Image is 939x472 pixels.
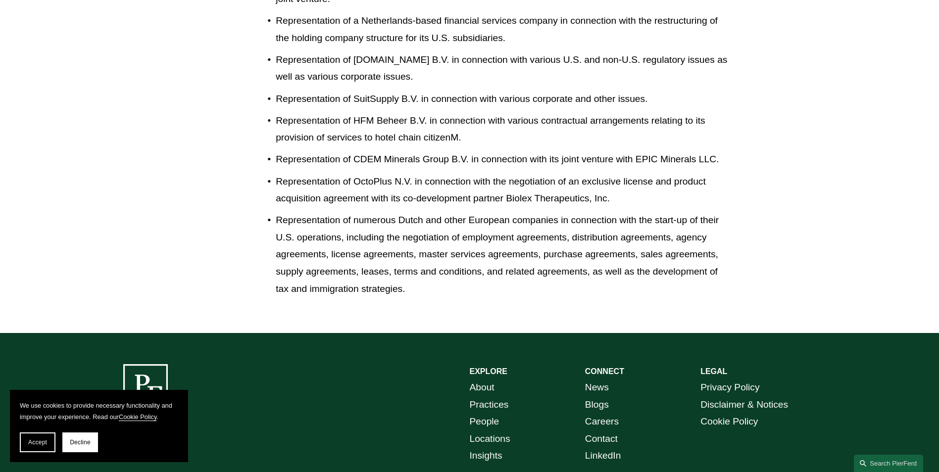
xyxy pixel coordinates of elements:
section: Cookie banner [10,390,188,462]
p: Representation of a Netherlands-based financial services company in connection with the restructu... [276,12,729,47]
p: Representation of SuitSupply B.V. in connection with various corporate and other issues. [276,91,729,108]
a: Cookie Policy [119,413,157,421]
a: Careers [585,413,619,430]
strong: EXPLORE [470,367,507,376]
p: We use cookies to provide necessary functionality and improve your experience. Read our . [20,400,178,423]
p: Representation of numerous Dutch and other European companies in connection with the start-up of ... [276,212,729,297]
a: About [470,379,494,396]
a: Blogs [585,396,609,414]
a: Locations [470,430,510,448]
a: Insights [470,447,502,465]
span: Accept [28,439,47,446]
a: Contact [585,430,618,448]
strong: CONNECT [585,367,624,376]
a: Privacy Policy [700,379,759,396]
strong: LEGAL [700,367,727,376]
a: Practices [470,396,509,414]
p: Representation of CDEM Minerals Group B.V. in connection with its joint venture with EPIC Mineral... [276,151,729,168]
span: Decline [70,439,91,446]
a: Cookie Policy [700,413,758,430]
a: Search this site [854,455,923,472]
a: Disclaimer & Notices [700,396,788,414]
a: LinkedIn [585,447,621,465]
a: News [585,379,609,396]
button: Accept [20,432,55,452]
button: Decline [62,432,98,452]
p: Representation of OctoPlus N.V. in connection with the negotiation of an exclusive license and pr... [276,173,729,207]
p: Representation of HFM Beheer B.V. in connection with various contractual arrangements relating to... [276,112,729,146]
a: People [470,413,499,430]
p: Representation of [DOMAIN_NAME] B.V. in connection with various U.S. and non-U.S. regulatory issu... [276,51,729,86]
